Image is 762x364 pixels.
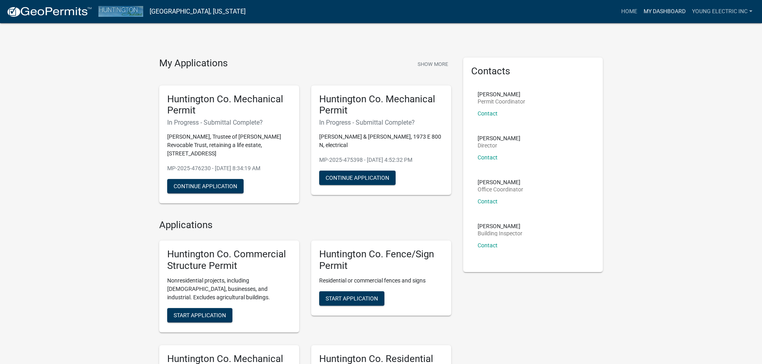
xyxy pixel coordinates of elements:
[478,143,520,148] p: Director
[319,156,443,164] p: MP-2025-475398 - [DATE] 4:52:32 PM
[478,187,523,192] p: Office Coordinator
[319,291,384,306] button: Start Application
[319,133,443,149] p: [PERSON_NAME] & [PERSON_NAME], 1973 E 800 N, electrical
[167,276,291,302] p: Nonresidential projects, including [DEMOGRAPHIC_DATA], businesses, and industrial. Excludes agric...
[478,110,498,117] a: Contact
[98,6,143,17] img: Huntington County, Indiana
[167,93,291,117] h5: Huntington Co. Mechanical Permit
[478,198,498,205] a: Contact
[414,58,451,71] button: Show More
[150,5,246,18] a: [GEOGRAPHIC_DATA], [US_STATE]
[319,171,396,185] button: Continue Application
[640,4,689,19] a: My Dashboard
[478,99,525,104] p: Permit Coordinator
[618,4,640,19] a: Home
[478,242,498,249] a: Contact
[326,295,378,301] span: Start Application
[471,66,595,77] h5: Contacts
[478,135,520,141] p: [PERSON_NAME]
[689,4,756,19] a: Young electric inc
[167,133,291,158] p: [PERSON_NAME], Trustee of [PERSON_NAME] Revocable Trust, retaining a life estate, [STREET_ADDRESS]
[478,179,523,185] p: [PERSON_NAME]
[167,249,291,272] h5: Huntington Co. Commercial Structure Permit
[478,231,522,236] p: Building Inspector
[319,119,443,126] h6: In Progress - Submittal Complete?
[319,249,443,272] h5: Huntington Co. Fence/Sign Permit
[167,179,244,193] button: Continue Application
[167,164,291,173] p: MP-2025-476230 - [DATE] 8:34:19 AM
[319,276,443,285] p: Residential or commercial fences and signs
[174,312,226,318] span: Start Application
[319,93,443,117] h5: Huntington Co. Mechanical Permit
[478,154,498,161] a: Contact
[478,91,525,97] p: [PERSON_NAME]
[167,119,291,126] h6: In Progress - Submittal Complete?
[478,223,522,229] p: [PERSON_NAME]
[159,58,228,70] h4: My Applications
[159,219,451,231] h4: Applications
[167,308,232,322] button: Start Application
